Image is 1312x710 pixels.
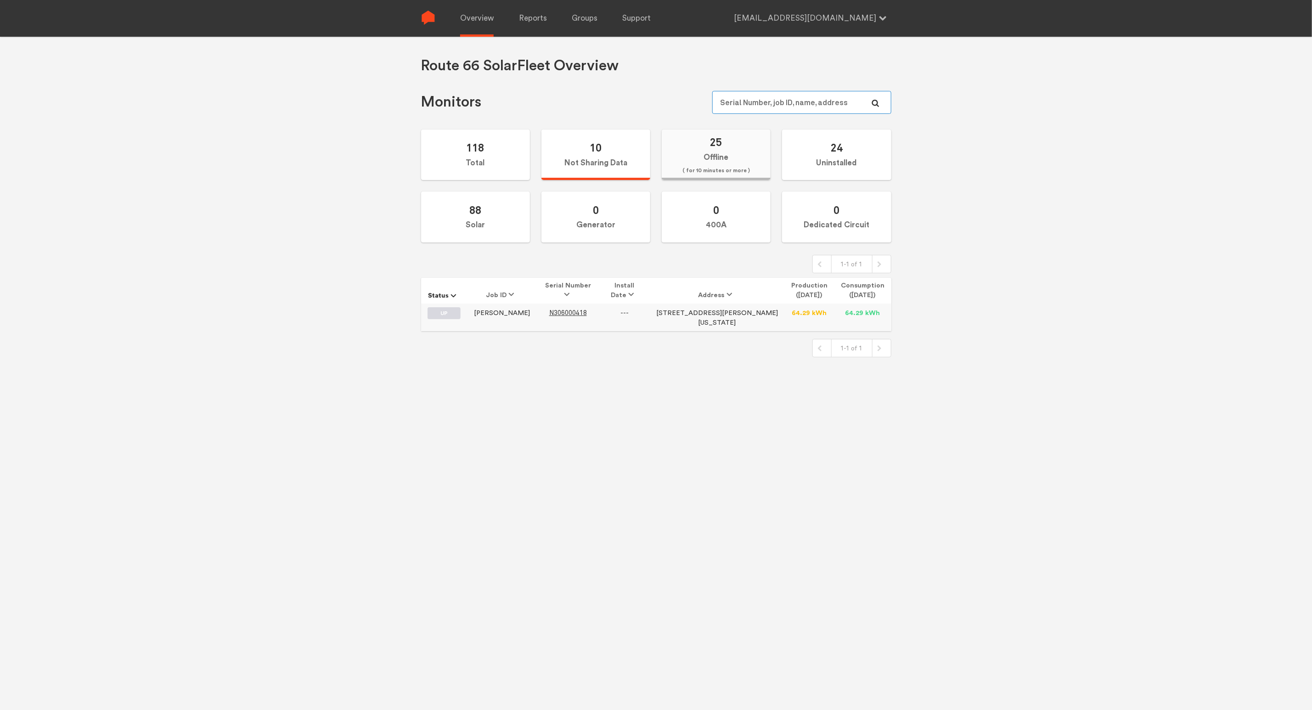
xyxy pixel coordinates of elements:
[467,141,484,154] span: 118
[662,192,771,242] label: 400A
[831,141,843,154] span: 24
[831,339,873,357] div: 1-1 of 1
[650,278,785,304] th: Address
[590,141,602,154] span: 10
[421,278,467,304] th: Status
[712,91,891,114] input: Serial Number, job ID, name, address
[421,11,435,25] img: Sense Logo
[428,307,461,319] label: UP
[834,304,891,331] td: 64.29 kWh
[421,192,530,242] label: Solar
[650,304,785,331] td: [STREET_ADDRESS][PERSON_NAME][US_STATE]
[469,203,481,217] span: 88
[833,203,839,217] span: 0
[785,278,834,304] th: Production ([DATE])
[782,192,891,242] label: Dedicated Circuit
[599,278,650,304] th: Install Date
[782,130,891,180] label: Uninstalled
[713,203,719,217] span: 0
[620,309,629,317] span: ---
[467,278,537,304] th: Job ID
[682,165,750,176] span: ( for 10 minutes or more )
[467,304,537,331] td: [PERSON_NAME]
[834,278,891,304] th: Consumption ([DATE])
[662,130,771,180] label: Offline
[549,309,587,317] span: N306000418
[710,135,722,149] span: 25
[541,192,650,242] label: Generator
[421,93,482,112] h1: Monitors
[421,56,619,75] h1: Route 66 Solar Fleet Overview
[785,304,834,331] td: 64.29 kWh
[421,130,530,180] label: Total
[541,130,650,180] label: Not Sharing Data
[593,203,599,217] span: 0
[831,255,873,273] div: 1-1 of 1
[537,278,600,304] th: Serial Number
[549,310,587,316] a: N306000418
